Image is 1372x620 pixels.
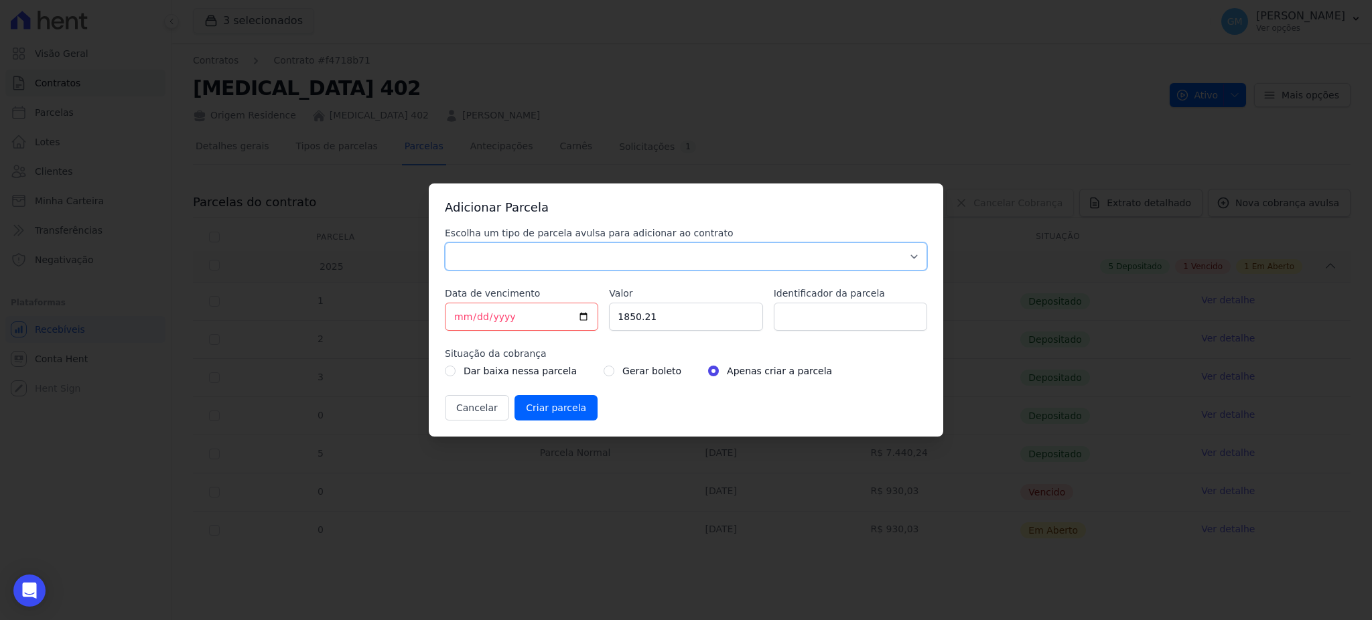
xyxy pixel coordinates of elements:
[774,287,927,300] label: Identificador da parcela
[445,347,927,360] label: Situação da cobrança
[727,363,832,379] label: Apenas criar a parcela
[445,395,509,420] button: Cancelar
[622,363,681,379] label: Gerar boleto
[13,574,46,607] div: Open Intercom Messenger
[609,287,762,300] label: Valor
[514,395,598,420] input: Criar parcela
[464,363,577,379] label: Dar baixa nessa parcela
[445,287,598,300] label: Data de vencimento
[445,200,927,216] h3: Adicionar Parcela
[445,226,927,240] label: Escolha um tipo de parcela avulsa para adicionar ao contrato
